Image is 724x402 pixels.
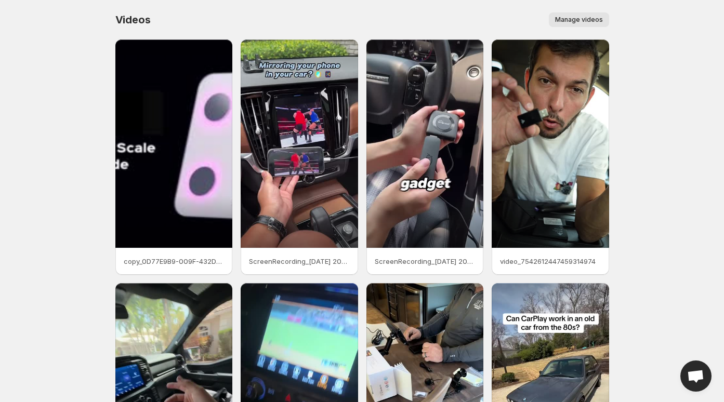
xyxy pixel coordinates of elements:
[375,256,476,266] p: ScreenRecording_[DATE] 20-22-47_1
[549,12,609,27] button: Manage videos
[124,256,225,266] p: copy_0D77E9B9-009F-432D-B3D0-C5D44BBCC9BE
[115,14,151,26] span: Videos
[500,256,601,266] p: video_7542612447459314974
[249,256,350,266] p: ScreenRecording_[DATE] 20-24-43_1
[555,16,603,24] span: Manage videos
[680,360,712,392] div: Open chat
